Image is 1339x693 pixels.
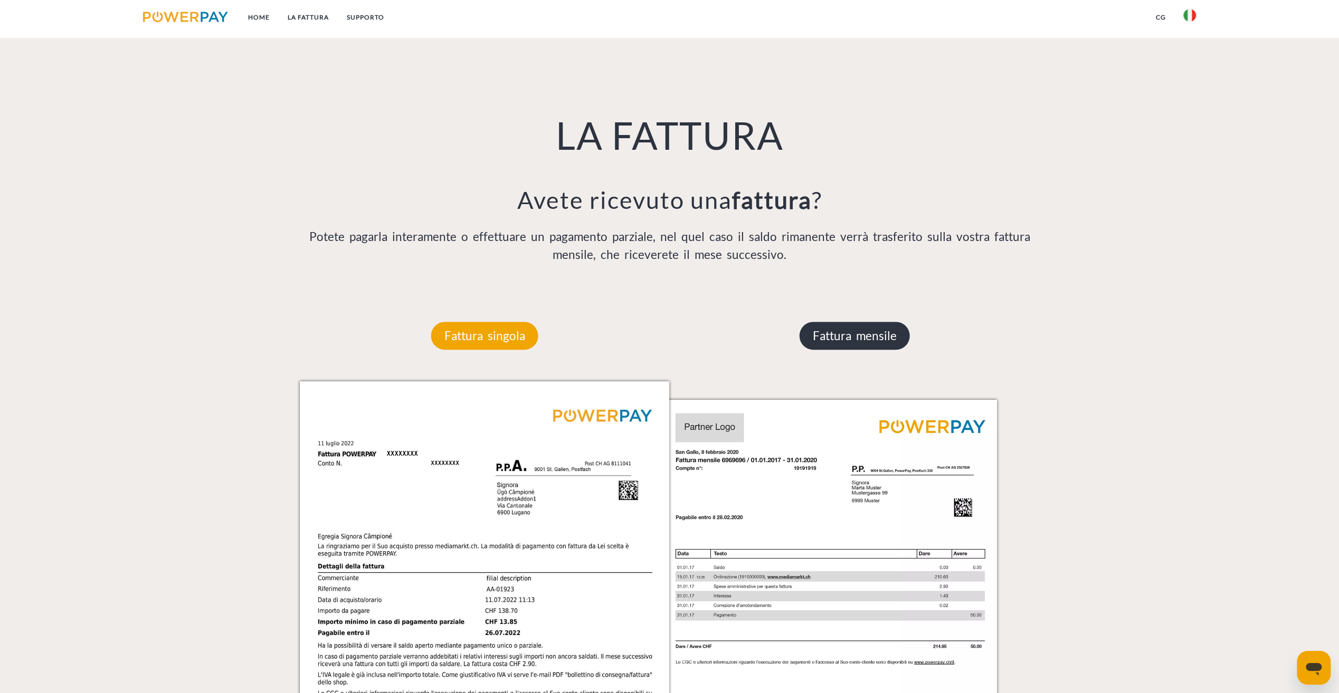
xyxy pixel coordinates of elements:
p: Fattura mensile [799,322,909,350]
img: logo-powerpay.svg [143,12,228,22]
b: fattura [732,186,811,214]
iframe: Pulsante per aprire la finestra di messaggistica [1297,651,1331,685]
h3: Avete ricevuto una ? [300,185,1040,215]
img: it [1183,9,1196,22]
a: Supporto [338,8,393,27]
a: Home [239,8,279,27]
h1: LA FATTURA [300,111,1040,159]
p: Fattura singola [431,322,538,350]
p: Potete pagarla interamente o effettuare un pagamento parziale, nel quel caso il saldo rimanente v... [300,228,1040,264]
a: LA FATTURA [279,8,338,27]
a: CG [1146,8,1174,27]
